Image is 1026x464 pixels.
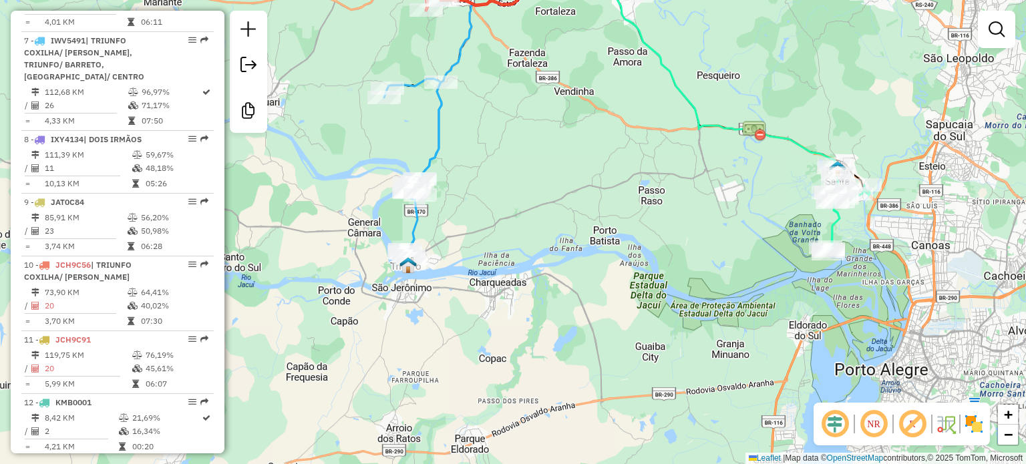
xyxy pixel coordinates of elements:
i: Distância Total [31,151,39,159]
td: 111,39 KM [44,148,132,162]
em: Rota exportada [200,398,208,406]
a: Nova sessão e pesquisa [235,16,262,46]
em: Opções [188,260,196,268]
td: = [24,314,31,328]
td: 07:30 [140,314,208,328]
i: Distância Total [31,214,39,222]
td: 40,02% [140,299,208,312]
i: % de utilização da cubagem [132,164,142,172]
i: Tempo total em rota [132,380,139,388]
td: / [24,425,31,438]
i: % de utilização da cubagem [132,365,142,373]
td: 26 [44,99,128,112]
span: | DOIS IRMÃOS [83,134,142,144]
span: 10 - [24,260,132,282]
span: 7 - [24,35,144,81]
td: = [24,440,31,453]
img: Triunfo [399,256,417,274]
i: Distância Total [31,288,39,296]
em: Rota exportada [200,198,208,206]
span: JCH9C56 [55,260,91,270]
td: 8,42 KM [44,411,118,425]
em: Rota exportada [200,260,208,268]
a: Leaflet [749,453,781,463]
td: = [24,240,31,253]
span: IWV5491 [51,35,85,45]
td: 73,90 KM [44,286,127,299]
em: Rota exportada [200,135,208,143]
td: 3,74 KM [44,240,127,253]
td: = [24,377,31,391]
span: IXY4134 [51,134,83,144]
td: 00:20 [132,440,201,453]
a: Exibir filtros [983,16,1010,43]
td: 96,97% [141,85,201,99]
td: 119,75 KM [44,349,132,362]
em: Opções [188,335,196,343]
i: % de utilização do peso [132,351,142,359]
a: OpenStreetMap [827,453,884,463]
td: 4,33 KM [44,114,128,128]
td: 06:28 [140,240,208,253]
em: Opções [188,198,196,206]
td: / [24,224,31,238]
i: % de utilização do peso [128,88,138,96]
i: Total de Atividades [31,164,39,172]
td: 112,68 KM [44,85,128,99]
img: Fluxo de ruas [935,413,957,435]
a: Zoom in [998,405,1018,425]
td: = [24,177,31,190]
td: 59,67% [145,148,208,162]
td: 64,41% [140,286,208,299]
img: Exibir/Ocultar setores [963,413,985,435]
td: 50,98% [140,224,208,238]
img: PEDÁGIO BR 386 [742,119,766,143]
td: 71,17% [141,99,201,112]
a: Exportar sessão [235,51,262,81]
td: 07:50 [141,114,201,128]
a: Criar modelo [235,97,262,128]
i: % de utilização do peso [119,414,129,422]
td: 4,01 KM [44,15,127,29]
em: Opções [188,135,196,143]
td: 06:07 [145,377,208,391]
i: Distância Total [31,88,39,96]
td: 48,18% [145,162,208,175]
i: Rota otimizada [202,414,210,422]
i: Tempo total em rota [128,117,135,125]
span: KMB0001 [55,397,92,407]
em: Opções [188,398,196,406]
i: Total de Atividades [31,427,39,435]
td: / [24,299,31,312]
td: 56,20% [140,211,208,224]
td: = [24,114,31,128]
a: Zoom out [998,425,1018,445]
i: Tempo total em rota [128,242,134,250]
td: 06:11 [140,15,208,29]
span: Ocultar NR [858,408,890,440]
i: % de utilização do peso [132,151,142,159]
img: Nova Santa Rita [829,160,846,178]
em: Rota exportada [200,335,208,343]
i: Rota otimizada [202,88,210,96]
td: 85,91 KM [44,211,127,224]
i: Total de Atividades [31,101,39,109]
i: Tempo total em rota [128,317,134,325]
span: JAT0C84 [51,197,84,207]
td: 76,19% [145,349,208,362]
td: = [24,15,31,29]
i: Total de Atividades [31,302,39,310]
span: 12 - [24,397,92,407]
i: Total de Atividades [31,227,39,235]
i: % de utilização da cubagem [119,427,129,435]
td: 16,34% [132,425,201,438]
span: 9 - [24,197,84,207]
td: 11 [44,162,132,175]
td: 4,21 KM [44,440,118,453]
td: 10,13 KM [44,177,132,190]
td: 45,61% [145,362,208,375]
em: Rota exportada [200,36,208,44]
i: Tempo total em rota [132,180,139,188]
td: / [24,99,31,112]
i: % de utilização do peso [128,288,138,296]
